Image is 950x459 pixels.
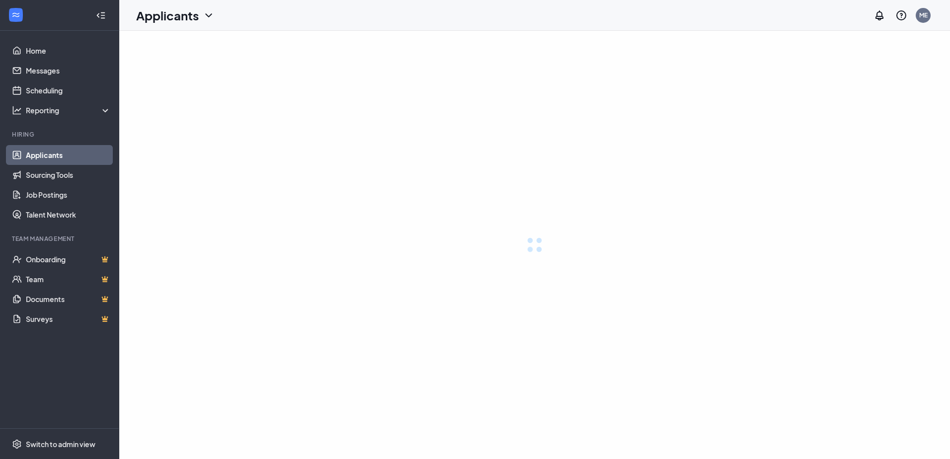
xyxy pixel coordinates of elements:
a: DocumentsCrown [26,289,111,309]
svg: WorkstreamLogo [11,10,21,20]
div: ME [919,11,928,19]
a: Talent Network [26,205,111,225]
div: Team Management [12,234,109,243]
a: SurveysCrown [26,309,111,329]
div: Switch to admin view [26,439,95,449]
svg: Settings [12,439,22,449]
h1: Applicants [136,7,199,24]
a: OnboardingCrown [26,249,111,269]
svg: ChevronDown [203,9,215,21]
svg: QuestionInfo [895,9,907,21]
svg: Analysis [12,105,22,115]
a: Applicants [26,145,111,165]
div: Hiring [12,130,109,139]
div: Reporting [26,105,111,115]
a: TeamCrown [26,269,111,289]
svg: Collapse [96,10,106,20]
a: Home [26,41,111,61]
a: Messages [26,61,111,80]
a: Scheduling [26,80,111,100]
svg: Notifications [873,9,885,21]
a: Sourcing Tools [26,165,111,185]
a: Job Postings [26,185,111,205]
